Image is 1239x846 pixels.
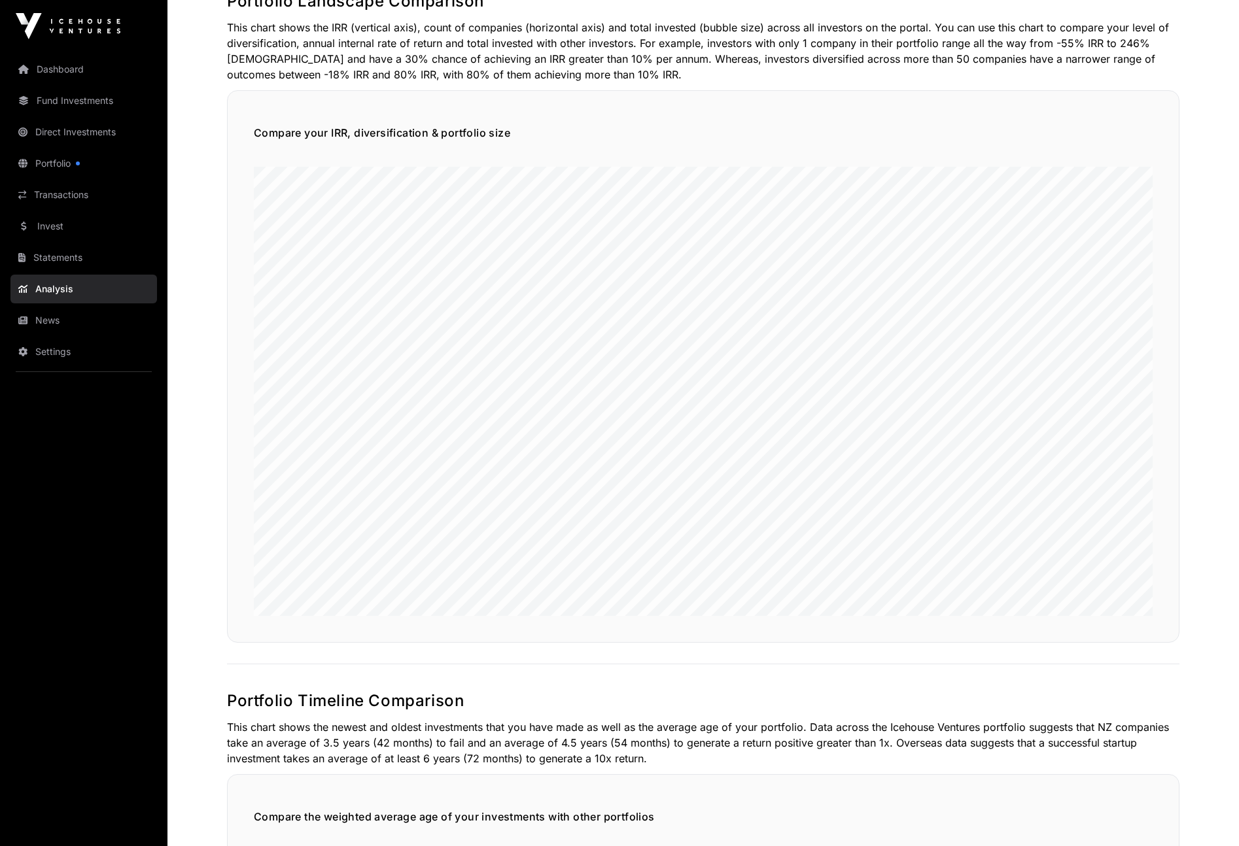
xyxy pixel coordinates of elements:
[10,55,157,84] a: Dashboard
[227,719,1179,766] p: This chart shows the newest and oldest investments that you have made as well as the average age ...
[227,20,1179,82] p: This chart shows the IRR (vertical axis), count of companies (horizontal axis) and total invested...
[10,149,157,178] a: Portfolio
[10,337,157,366] a: Settings
[227,690,1179,711] h2: Portfolio Timeline Comparison
[10,306,157,335] a: News
[10,243,157,272] a: Statements
[10,118,157,146] a: Direct Investments
[254,809,1153,824] h5: Compare the weighted average age of your investments with other portfolios
[16,13,120,39] img: Icehouse Ventures Logo
[1174,783,1239,846] iframe: Chat Widget
[10,212,157,241] a: Invest
[10,86,157,115] a: Fund Investments
[10,275,157,303] a: Analysis
[254,125,1153,141] h5: Compare your IRR, diversification & portfolio size
[10,180,157,209] a: Transactions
